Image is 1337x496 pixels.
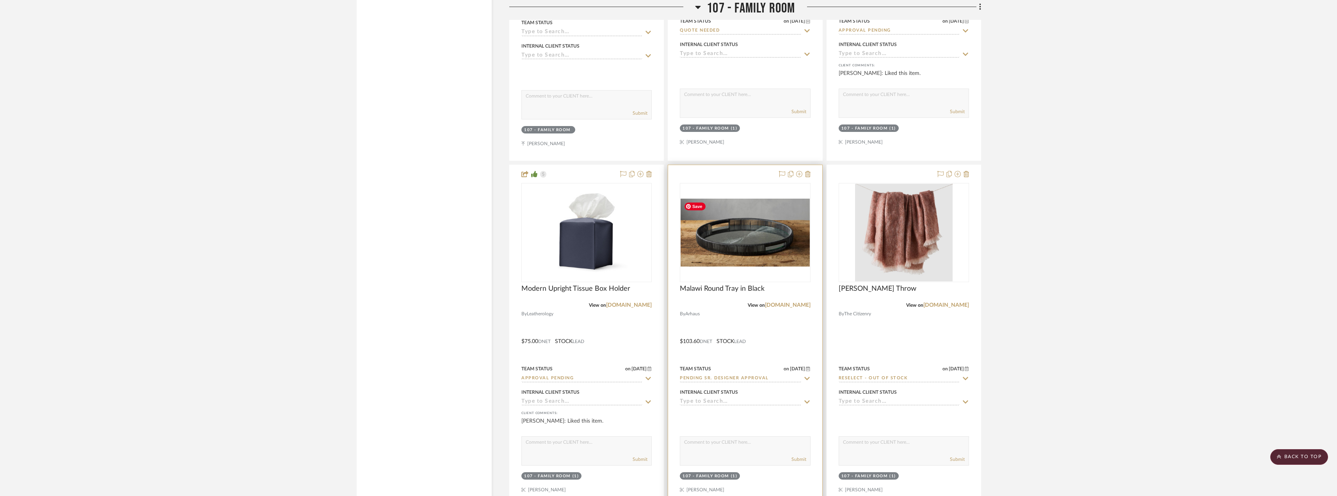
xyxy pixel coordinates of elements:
[680,51,801,58] input: Type to Search…
[680,310,685,318] span: By
[923,302,969,308] a: [DOMAIN_NAME]
[784,19,789,23] span: on
[839,69,969,85] div: [PERSON_NAME]: Liked this item.
[521,43,580,50] div: Internal Client Status
[683,473,729,479] div: 107 - Family Room
[731,473,738,479] div: (1)
[521,375,642,382] input: Type to Search…
[683,126,729,132] div: 107 - Family Room
[633,456,647,463] button: Submit
[889,473,896,479] div: (1)
[839,27,960,35] input: Type to Search…
[589,303,606,308] span: View on
[841,473,888,479] div: 107 - Family Room
[680,41,738,48] div: Internal Client Status
[950,456,965,463] button: Submit
[765,302,811,308] a: [DOMAIN_NAME]
[521,389,580,396] div: Internal Client Status
[681,199,809,267] img: Malawi Round Tray in Black
[521,19,553,26] div: Team Status
[844,310,871,318] span: The Citizenry
[680,27,801,35] input: Type to Search…
[572,473,579,479] div: (1)
[731,126,738,132] div: (1)
[906,303,923,308] span: View on
[889,126,896,132] div: (1)
[748,303,765,308] span: View on
[950,108,965,115] button: Submit
[839,51,960,58] input: Type to Search…
[839,389,897,396] div: Internal Client Status
[680,398,801,406] input: Type to Search…
[1270,449,1328,465] scroll-to-top-button: BACK TO TOP
[839,375,960,382] input: Type to Search…
[527,310,553,318] span: Leatherology
[839,310,844,318] span: By
[633,110,647,117] button: Submit
[791,456,806,463] button: Submit
[680,389,738,396] div: Internal Client Status
[942,19,948,23] span: on
[685,310,700,318] span: Arhaus
[521,29,642,36] input: Type to Search…
[606,302,652,308] a: [DOMAIN_NAME]
[631,366,647,372] span: [DATE]
[839,398,960,406] input: Type to Search…
[948,18,965,24] span: [DATE]
[625,366,631,371] span: on
[680,183,810,282] div: 0
[942,366,948,371] span: on
[680,284,765,293] span: Malawi Round Tray in Black
[791,108,806,115] button: Submit
[521,417,652,433] div: [PERSON_NAME]: Liked this item.
[521,398,642,406] input: Type to Search…
[521,365,553,372] div: Team Status
[839,284,916,293] span: [PERSON_NAME] Throw
[680,365,711,372] div: Team Status
[789,18,806,24] span: [DATE]
[789,366,806,372] span: [DATE]
[524,473,571,479] div: 107 - Family Room
[685,203,706,210] span: Save
[839,18,870,25] div: Team Status
[680,18,711,25] div: Team Status
[855,184,953,281] img: Rowan Mohair Throw
[784,366,789,371] span: on
[521,310,527,318] span: By
[680,375,801,382] input: Type to Search…
[521,52,642,60] input: Type to Search…
[538,184,635,281] img: Modern Upright Tissue Box Holder
[521,284,630,293] span: Modern Upright Tissue Box Holder
[841,126,888,132] div: 107 - Family Room
[839,41,897,48] div: Internal Client Status
[948,366,965,372] span: [DATE]
[524,127,571,133] div: 107 - Family Room
[839,365,870,372] div: Team Status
